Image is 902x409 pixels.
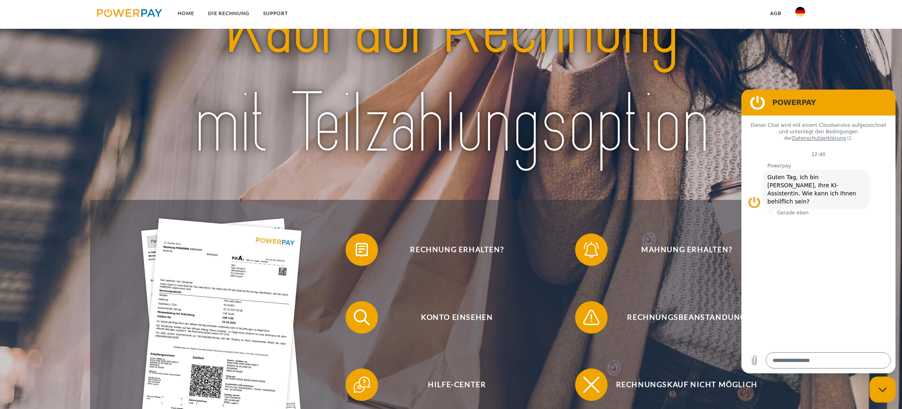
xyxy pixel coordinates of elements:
[581,307,601,328] img: qb_warning.svg
[581,240,601,260] img: qb_bell.svg
[587,301,786,334] span: Rechnungsbeanstandung
[352,307,372,328] img: qb_search.svg
[201,6,256,21] a: DIE RECHNUNG
[358,233,556,266] span: Rechnung erhalten?
[575,301,786,334] button: Rechnungsbeanstandung
[346,233,556,266] button: Rechnung erhalten?
[870,377,896,403] iframe: Schaltfläche zum Öffnen des Messaging-Fensters; Konversation läuft
[256,6,295,21] a: SUPPORT
[587,233,786,266] span: Mahnung erhalten?
[575,233,786,266] button: Mahnung erhalten?
[358,301,556,334] span: Konto einsehen
[587,368,786,401] span: Rechnungskauf nicht möglich
[763,6,788,21] a: agb
[346,301,556,334] button: Konto einsehen
[346,368,556,401] button: Hilfe-Center
[352,375,372,395] img: qb_help.svg
[97,9,162,17] img: logo-powerpay.svg
[171,6,201,21] a: Home
[358,368,556,401] span: Hilfe-Center
[581,375,601,395] img: qb_close.svg
[352,240,372,260] img: qb_bill.svg
[575,368,786,401] button: Rechnungskauf nicht möglich
[795,7,805,17] img: de
[741,90,896,373] iframe: Messaging-Fenster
